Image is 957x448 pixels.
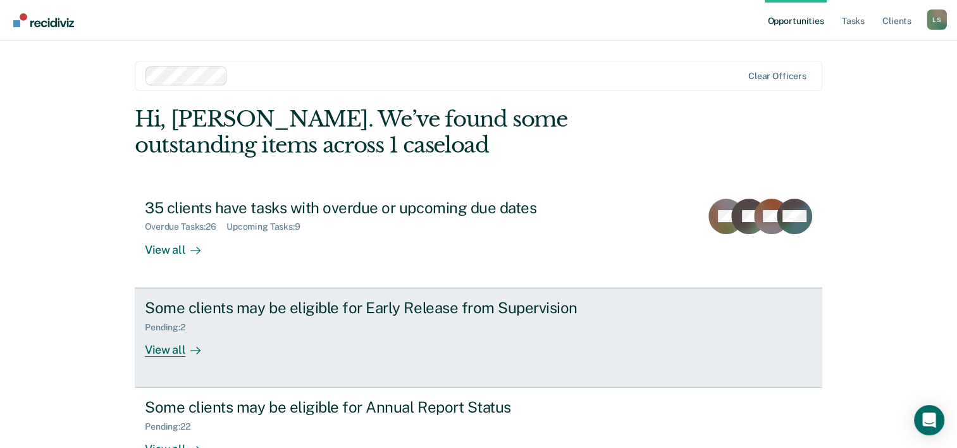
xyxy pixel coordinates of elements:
div: 35 clients have tasks with overdue or upcoming due dates [145,199,589,217]
div: Some clients may be eligible for Early Release from Supervision [145,299,589,317]
div: Some clients may be eligible for Annual Report Status [145,398,589,416]
div: L S [927,9,947,30]
div: Pending : 2 [145,322,195,333]
div: Open Intercom Messenger [914,405,944,435]
div: Pending : 22 [145,421,201,432]
a: Some clients may be eligible for Early Release from SupervisionPending:2View all [135,288,822,388]
div: Clear officers [748,71,806,82]
img: Recidiviz [13,13,74,27]
a: 35 clients have tasks with overdue or upcoming due datesOverdue Tasks:26Upcoming Tasks:9View all [135,189,822,288]
div: View all [145,232,216,257]
div: Upcoming Tasks : 9 [226,221,311,232]
div: View all [145,332,216,357]
div: Overdue Tasks : 26 [145,221,226,232]
button: Profile dropdown button [927,9,947,30]
div: Hi, [PERSON_NAME]. We’ve found some outstanding items across 1 caseload [135,106,684,158]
